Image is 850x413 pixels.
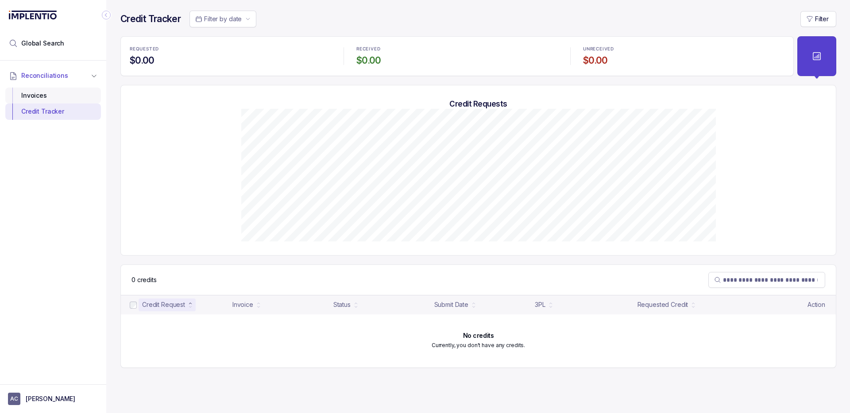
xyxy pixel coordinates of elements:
li: Statistic UNRECEIVED [578,40,790,72]
span: Reconciliations [21,71,68,80]
div: Status [333,300,351,309]
div: Requested Credit [637,300,688,309]
p: Filter [815,15,829,23]
nav: Table Control [121,265,836,295]
h4: $0.00 [356,54,558,67]
input: checkbox-checkbox-all [130,302,137,309]
h5: Credit Requests [135,99,822,109]
span: User initials [8,393,20,405]
div: Collapse Icon [101,10,112,20]
h4: Credit Tracker [120,13,181,25]
p: 0 credits [131,275,157,284]
div: Credit Request [142,300,185,309]
p: RECEIVED [356,46,380,52]
h4: $0.00 [130,54,331,67]
h4: $0.00 [583,54,784,67]
button: Filter [800,11,836,27]
button: Reconciliations [5,66,101,85]
div: Submit Date [434,300,468,309]
p: [PERSON_NAME] [26,394,75,403]
search: Date Range Picker [195,15,242,23]
span: Filter by date [204,15,242,23]
li: Statistic REQUESTED [124,40,336,72]
div: Reconciliations [5,86,101,122]
div: Invoices [12,88,94,103]
button: User initials[PERSON_NAME] [8,393,98,405]
div: Credit Tracker [12,103,94,119]
span: Global Search [21,39,64,48]
ul: Statistic Highlights [120,36,794,76]
li: Statistic RECEIVED [351,40,563,72]
p: UNRECEIVED [583,46,614,52]
div: 3PL [535,300,545,309]
p: Currently, you don't have any credits. [432,341,525,350]
search: Table Search Bar [708,272,825,288]
div: Invoice [232,300,253,309]
div: Remaining page entries [131,275,157,284]
p: Action [807,300,825,309]
button: Date Range Picker [189,11,256,27]
h6: No credits [463,332,494,339]
p: REQUESTED [130,46,159,52]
